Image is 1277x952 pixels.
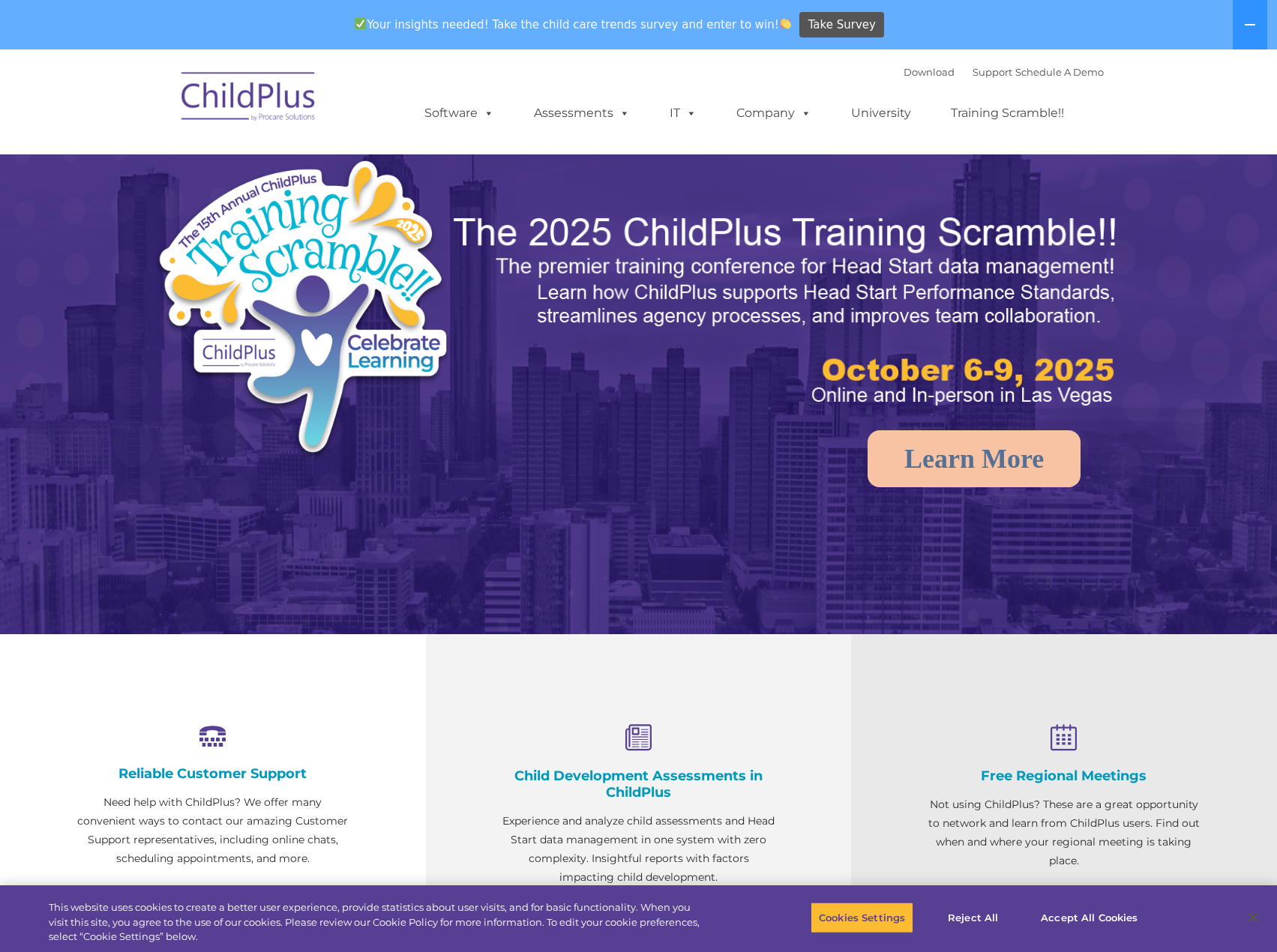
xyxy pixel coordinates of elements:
[75,765,351,782] h4: Reliable Customer Support
[973,66,1012,78] a: Support
[780,18,791,29] img: 👏
[799,12,884,38] a: Take Survey
[49,900,703,945] div: This website uses cookies to create a better user experience, provide statistics about user visit...
[808,12,876,38] span: Take Survey
[836,98,926,128] a: University
[355,18,366,29] img: ✅
[721,98,826,128] a: Company
[926,795,1202,870] p: Not using ChildPlus? These are a great opportunity to network and learn from ChildPlus users. Fin...
[936,98,1079,128] a: Training Scramble!!
[904,66,955,78] a: Download
[926,902,1020,933] button: Reject All
[519,98,645,128] a: Assessments
[174,61,324,136] img: ChildPlus by Procare Solutions
[811,902,913,933] button: Cookies Settings
[1237,901,1270,934] button: Close
[926,768,1202,784] h4: Free Regional Meetings
[1033,902,1146,933] button: Accept All Cookies
[1015,66,1104,78] a: Schedule A Demo
[501,768,777,801] h4: Child Development Assessments in ChildPlus
[655,98,712,128] a: IT
[208,160,272,172] span: Phone number
[349,10,798,39] span: Your insights needed! Take the child care trends survey and enter to win!
[868,430,1081,487] a: Learn More
[75,793,351,868] p: Need help with ChildPlus? We offer many convenient ways to contact our amazing Customer Support r...
[904,66,1104,78] font: |
[208,99,254,110] span: Last name
[409,98,509,128] a: Software
[501,812,777,887] p: Experience and analyze child assessments and Head Start data management in one system with zero c...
